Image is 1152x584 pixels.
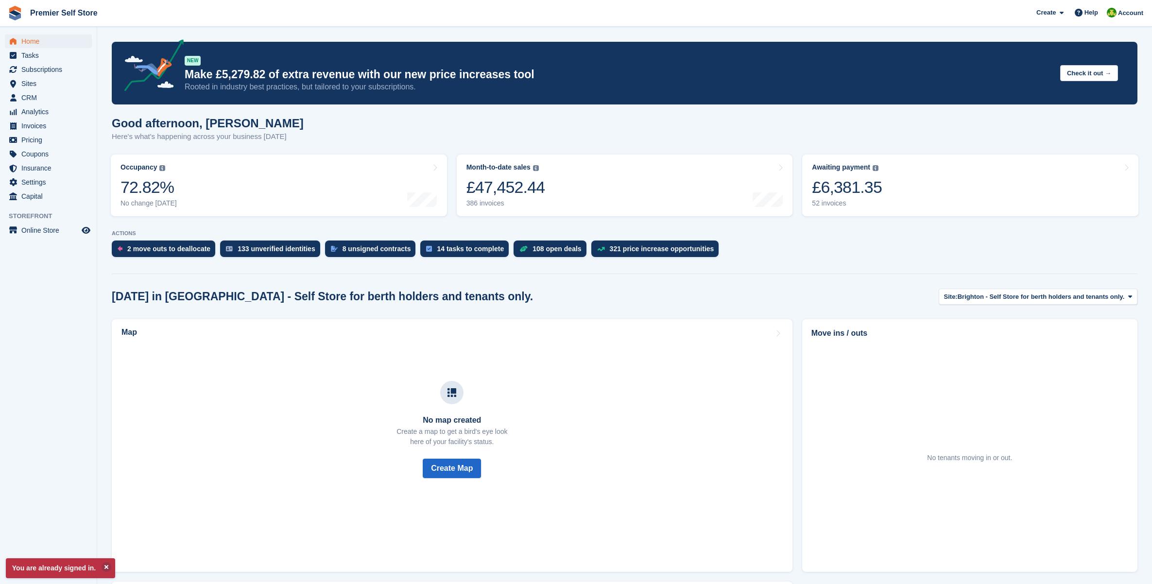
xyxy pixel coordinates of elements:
[457,155,793,216] a: Month-to-date sales £47,452.44 386 invoices
[396,427,507,447] p: Create a map to get a bird's eye look here of your facility's status.
[5,133,92,147] a: menu
[426,246,432,252] img: task-75834270c22a3079a89374b754ae025e5fb1db73e45f91037f5363f120a921f8.svg
[519,245,528,252] img: deal-1b604bf984904fb50ccaf53a9ad4b4a5d6e5aea283cecdc64d6e3604feb123c2.svg
[112,117,304,130] h1: Good afternoon, [PERSON_NAME]
[533,245,581,253] div: 108 open deals
[466,199,545,207] div: 386 invoices
[591,240,724,262] a: 321 price increase opportunities
[159,165,165,171] img: icon-info-grey-7440780725fd019a000dd9b08b2336e03edf1995a4989e88bcd33f0948082b44.svg
[118,246,122,252] img: move_outs_to_deallocate_icon-f764333ba52eb49d3ac5e1228854f67142a1ed5810a6f6cc68b1a99e826820c5.svg
[21,119,80,133] span: Invoices
[5,161,92,175] a: menu
[21,147,80,161] span: Coupons
[21,105,80,119] span: Analytics
[466,163,531,172] div: Month-to-date sales
[812,177,882,197] div: £6,381.35
[811,327,1128,339] h2: Move ins / outs
[944,292,958,302] span: Site:
[112,131,304,142] p: Here's what's happening across your business [DATE]
[812,163,870,172] div: Awaiting payment
[8,6,22,20] img: stora-icon-8386f47178a22dfd0bd8f6a31ec36ba5ce8667c1dd55bd0f319d3a0aa187defe.svg
[220,240,325,262] a: 133 unverified identities
[120,177,177,197] div: 72.82%
[111,155,447,216] a: Occupancy 72.82% No change [DATE]
[5,77,92,90] a: menu
[514,240,591,262] a: 108 open deals
[21,91,80,104] span: CRM
[21,161,80,175] span: Insurance
[80,224,92,236] a: Preview store
[121,328,137,337] h2: Map
[112,230,1137,237] p: ACTIONS
[9,211,97,221] span: Storefront
[5,49,92,62] a: menu
[958,292,1125,302] span: Brighton - Self Store for berth holders and tenants only.
[873,165,878,171] img: icon-info-grey-7440780725fd019a000dd9b08b2336e03edf1995a4989e88bcd33f0948082b44.svg
[1036,8,1056,17] span: Create
[812,199,882,207] div: 52 invoices
[466,177,545,197] div: £47,452.44
[533,165,539,171] img: icon-info-grey-7440780725fd019a000dd9b08b2336e03edf1995a4989e88bcd33f0948082b44.svg
[5,147,92,161] a: menu
[226,246,233,252] img: verify_identity-adf6edd0f0f0b5bbfe63781bf79b02c33cf7c696d77639b501bdc392416b5a36.svg
[21,63,80,76] span: Subscriptions
[116,39,184,95] img: price-adjustments-announcement-icon-8257ccfd72463d97f412b2fc003d46551f7dbcb40ab6d574587a9cd5c0d94...
[21,223,80,237] span: Online Store
[120,163,157,172] div: Occupancy
[120,199,177,207] div: No change [DATE]
[423,459,481,478] button: Create Map
[185,68,1052,82] p: Make £5,279.82 of extra revenue with our new price increases tool
[1084,8,1098,17] span: Help
[112,240,220,262] a: 2 move outs to deallocate
[127,245,210,253] div: 2 move outs to deallocate
[331,246,338,252] img: contract_signature_icon-13c848040528278c33f63329250d36e43548de30e8caae1d1a13099fd9432cc5.svg
[802,155,1138,216] a: Awaiting payment £6,381.35 52 invoices
[343,245,411,253] div: 8 unsigned contracts
[420,240,514,262] a: 14 tasks to complete
[112,319,792,572] a: Map No map created Create a map to get a bird's eye lookhere of your facility's status. Create Map
[5,223,92,237] a: menu
[5,63,92,76] a: menu
[610,245,714,253] div: 321 price increase opportunities
[1060,65,1118,81] button: Check it out →
[21,175,80,189] span: Settings
[5,189,92,203] a: menu
[325,240,421,262] a: 8 unsigned contracts
[6,558,115,578] p: You are already signed in.
[21,133,80,147] span: Pricing
[5,105,92,119] a: menu
[26,5,102,21] a: Premier Self Store
[447,388,456,397] img: map-icn-33ee37083ee616e46c38cad1a60f524a97daa1e2b2c8c0bc3eb3415660979fc1.svg
[21,49,80,62] span: Tasks
[1118,8,1143,18] span: Account
[112,290,533,303] h2: [DATE] in [GEOGRAPHIC_DATA] - Self Store for berth holders and tenants only.
[1107,8,1117,17] img: Millie Walcroft
[21,77,80,90] span: Sites
[939,289,1137,305] button: Site: Brighton - Self Store for berth holders and tenants only.
[5,91,92,104] a: menu
[185,56,201,66] div: NEW
[396,416,507,425] h3: No map created
[238,245,315,253] div: 133 unverified identities
[21,34,80,48] span: Home
[927,453,1012,463] div: No tenants moving in or out.
[5,119,92,133] a: menu
[597,247,605,251] img: price_increase_opportunities-93ffe204e8149a01c8c9dc8f82e8f89637d9d84a8eef4429ea346261dce0b2c0.svg
[5,175,92,189] a: menu
[5,34,92,48] a: menu
[21,189,80,203] span: Capital
[185,82,1052,92] p: Rooted in industry best practices, but tailored to your subscriptions.
[437,245,504,253] div: 14 tasks to complete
